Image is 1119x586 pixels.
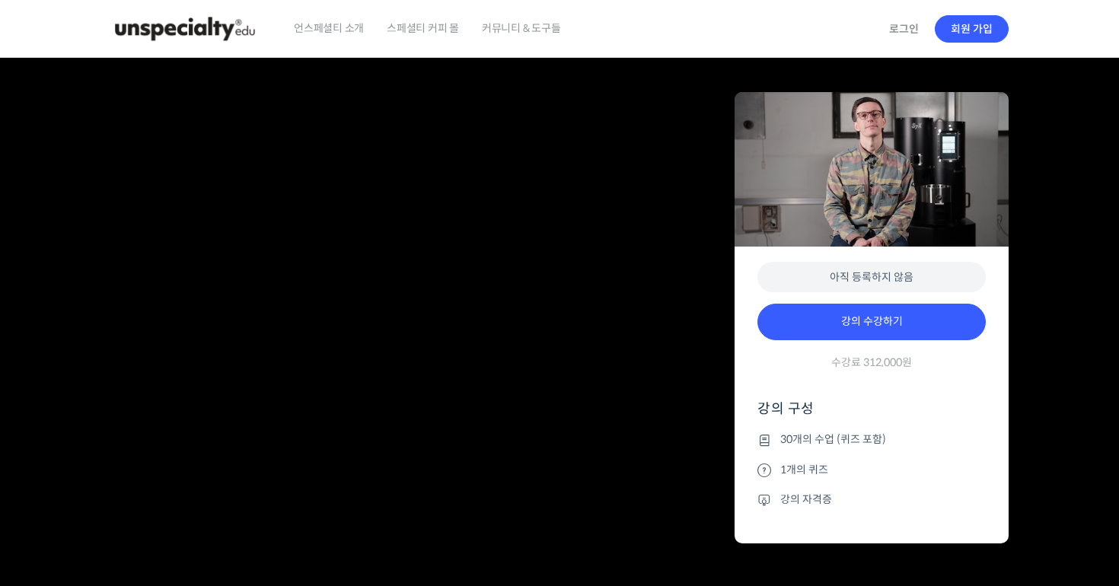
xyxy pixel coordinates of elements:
li: 1개의 퀴즈 [757,460,986,479]
a: 로그인 [880,11,928,46]
li: 30개의 수업 (퀴즈 포함) [757,431,986,449]
a: 강의 수강하기 [757,304,986,340]
a: 회원 가입 [935,15,1009,43]
span: 수강료 312,000원 [831,355,912,370]
li: 강의 자격증 [757,490,986,508]
div: 아직 등록하지 않음 [757,262,986,293]
h4: 강의 구성 [757,400,986,430]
